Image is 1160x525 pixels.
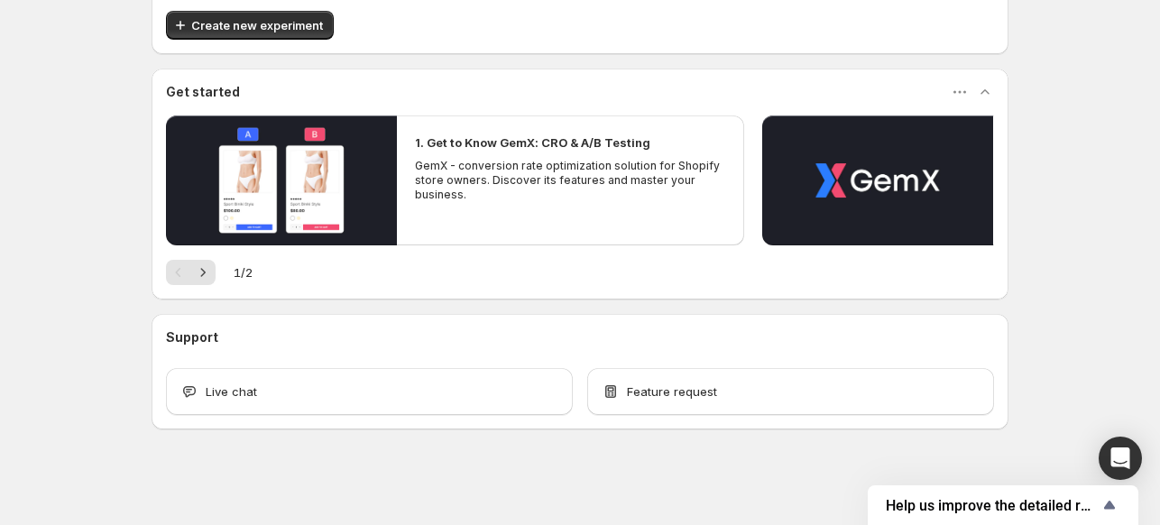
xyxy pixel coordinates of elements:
[191,16,323,34] span: Create new experiment
[234,263,253,281] span: 1 / 2
[166,83,240,101] h3: Get started
[886,497,1099,514] span: Help us improve the detailed report for A/B campaigns
[166,328,218,346] h3: Support
[206,382,257,401] span: Live chat
[1099,437,1142,480] div: Open Intercom Messenger
[166,260,216,285] nav: Paginación
[415,134,650,152] h2: 1. Get to Know GemX: CRO & A/B Testing
[166,115,397,245] button: Reproducir el video
[762,115,993,245] button: Reproducir el video
[886,494,1120,516] button: Show survey - Help us improve the detailed report for A/B campaigns
[190,260,216,285] button: Siguiente
[415,159,725,202] p: GemX - conversion rate optimization solution for Shopify store owners. Discover its features and ...
[627,382,717,401] span: Feature request
[166,11,334,40] button: Create new experiment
